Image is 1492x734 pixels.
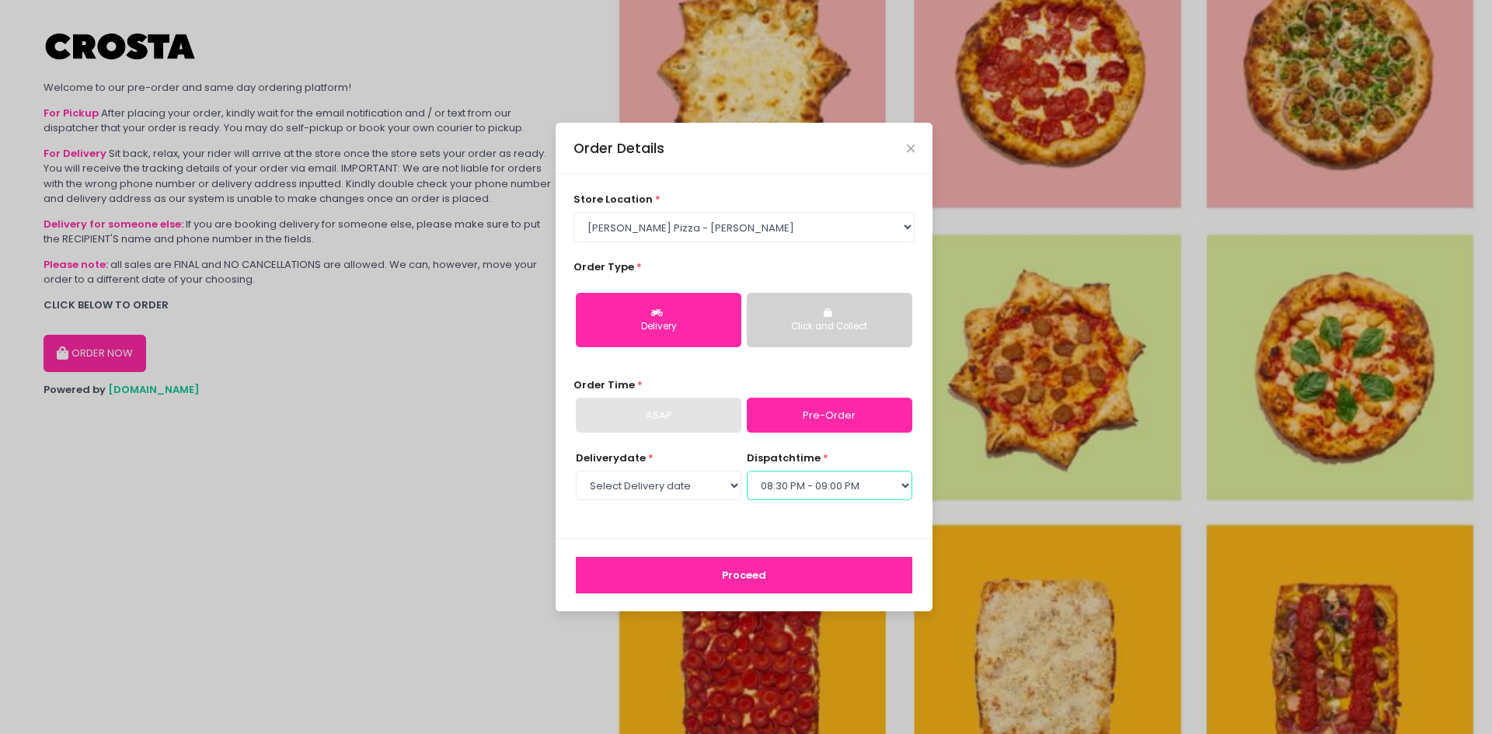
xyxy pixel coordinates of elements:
span: Order Type [573,259,634,274]
button: Proceed [576,557,912,594]
div: Order Details [573,138,664,158]
div: Click and Collect [758,320,901,334]
span: store location [573,192,653,207]
a: Pre-Order [747,398,912,433]
div: Delivery [587,320,730,334]
span: Order Time [573,377,635,392]
button: Delivery [576,293,741,347]
span: dispatch time [747,450,821,465]
span: Delivery date [576,450,646,465]
button: Close [907,144,915,152]
button: Click and Collect [747,293,912,347]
